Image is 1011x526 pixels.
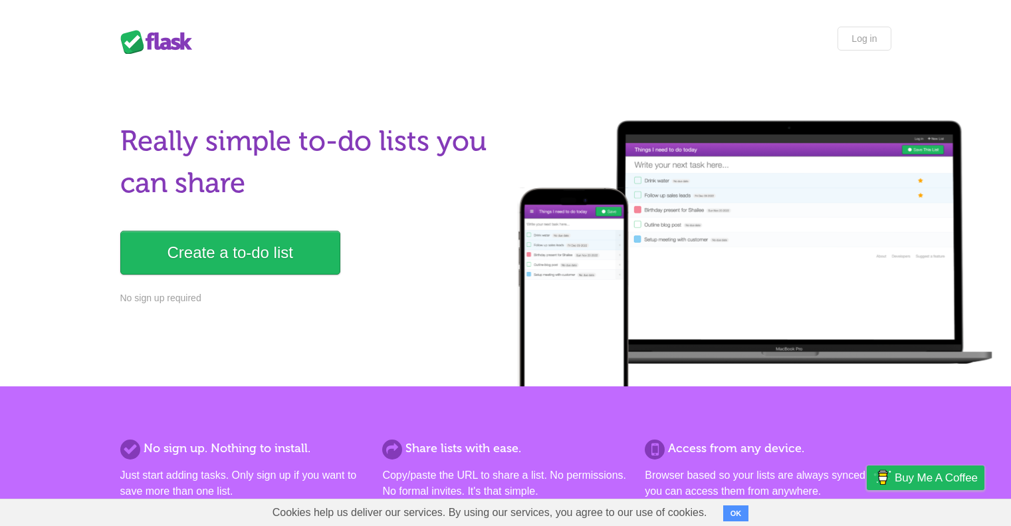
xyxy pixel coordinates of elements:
button: OK [723,505,749,521]
img: Buy me a coffee [873,466,891,489]
div: Flask Lists [120,30,200,54]
h2: Share lists with ease. [382,440,628,458]
h2: No sign up. Nothing to install. [120,440,366,458]
a: Buy me a coffee [867,465,984,490]
h2: Access from any device. [645,440,891,458]
a: Log in [838,27,891,51]
span: Cookies help us deliver our services. By using our services, you agree to our use of cookies. [259,499,721,526]
p: Copy/paste the URL to share a list. No permissions. No formal invites. It's that simple. [382,467,628,499]
a: Create a to-do list [120,231,340,275]
span: Buy me a coffee [895,466,978,489]
h1: Really simple to-do lists you can share [120,120,498,204]
p: Just start adding tasks. Only sign up if you want to save more than one list. [120,467,366,499]
p: No sign up required [120,291,498,305]
p: Browser based so your lists are always synced and you can access them from anywhere. [645,467,891,499]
